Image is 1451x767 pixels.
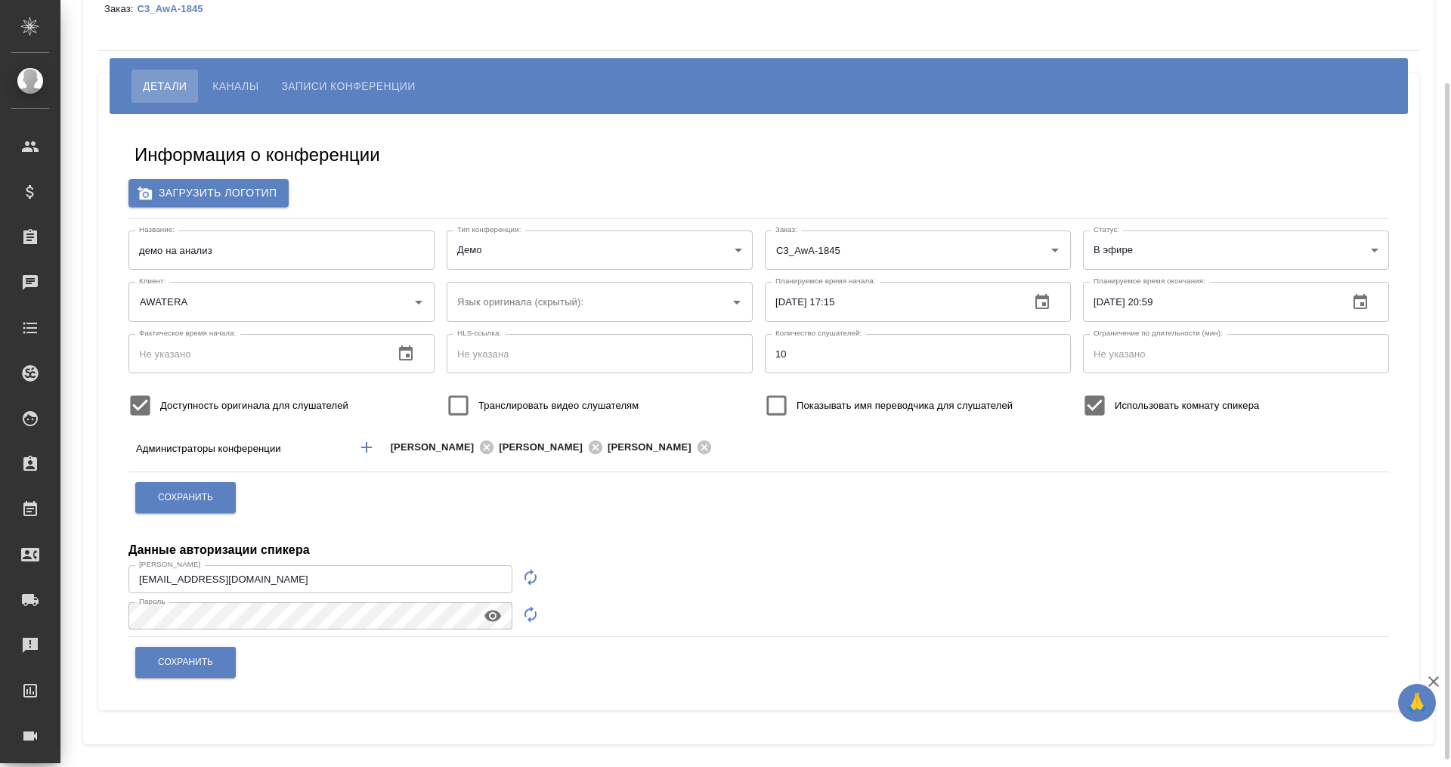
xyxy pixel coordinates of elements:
h4: Данные авторизации спикера [128,541,310,559]
button: Добавить менеджера [348,429,385,465]
button: Сохранить [135,647,236,678]
button: Open [408,292,429,313]
input: Не указано [128,565,512,592]
p: Администраторы конференции [136,441,344,456]
input: Не указано [1083,282,1336,321]
input: Не указан [128,230,435,270]
div: [PERSON_NAME] [391,438,500,456]
span: 🙏 [1404,687,1430,719]
button: 🙏 [1398,684,1436,722]
button: Сохранить [135,482,236,513]
span: Записи конференции [281,77,415,95]
span: Показывать имя переводчика для слушателей [797,398,1013,413]
span: [PERSON_NAME] [499,440,592,455]
span: Загрузить логотип [141,184,277,203]
button: Open [1270,446,1273,449]
input: Не указано [765,334,1071,373]
p: C3_AwA-1845 [137,3,214,14]
span: Каналы [212,77,258,95]
span: Доступность оригинала для слушателей [160,398,348,413]
span: Детали [143,77,187,95]
span: [PERSON_NAME] [608,440,701,455]
p: Заказ: [104,3,137,14]
span: Сохранить [158,656,213,669]
h5: Информация о конференции [135,143,380,167]
div: В эфире [1083,230,1389,270]
a: C3_AwA-1845 [137,2,214,14]
input: Не указано [1083,334,1389,373]
div: [PERSON_NAME] [608,438,716,456]
input: Не указано [765,282,1018,321]
span: Использовать комнату спикера [1115,398,1259,413]
label: Загрузить логотип [128,179,289,207]
div: Демо [447,230,753,270]
span: Транслировать видео слушателям [478,398,639,413]
input: Не указана [447,334,753,373]
span: Сохранить [158,491,213,504]
button: Open [1044,240,1066,261]
div: [PERSON_NAME] [499,438,608,456]
input: Не указано [128,334,382,373]
span: [PERSON_NAME] [391,440,484,455]
button: Open [726,292,747,313]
